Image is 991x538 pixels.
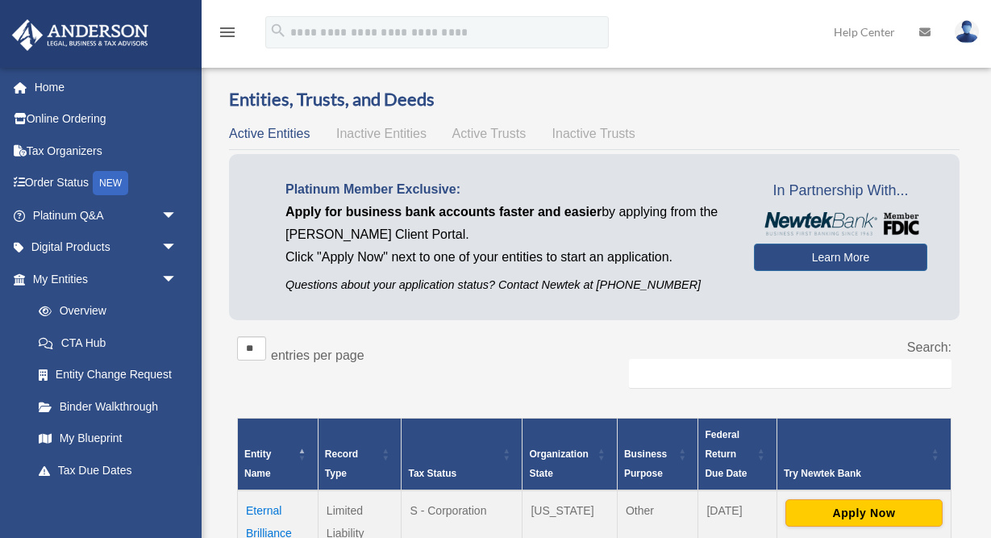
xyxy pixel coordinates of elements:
a: My Blueprint [23,423,194,455]
a: Tax Organizers [11,135,202,167]
p: by applying from the [PERSON_NAME] Client Portal. [285,201,730,246]
th: Tax Status: Activate to sort [402,419,523,491]
th: Organization State: Activate to sort [523,419,617,491]
span: Business Purpose [624,448,667,479]
a: Entity Change Request [23,359,194,391]
span: Apply for business bank accounts faster and easier [285,205,602,219]
div: Try Newtek Bank [784,464,926,483]
span: Record Type [325,448,358,479]
span: In Partnership With... [754,178,927,204]
th: Federal Return Due Date: Activate to sort [698,419,777,491]
i: menu [218,23,237,42]
a: Learn More [754,244,927,271]
img: NewtekBankLogoSM.png [762,212,919,236]
img: User Pic [955,20,979,44]
span: Tax Status [408,468,456,479]
div: NEW [93,171,128,195]
span: Inactive Trusts [552,127,635,140]
span: Organization State [529,448,588,479]
a: CTA Hub [23,327,194,359]
span: Entity Name [244,448,271,479]
a: Online Ordering [11,103,202,136]
i: search [269,22,287,40]
button: Apply Now [785,499,943,527]
p: Questions about your application status? Contact Newtek at [PHONE_NUMBER] [285,275,730,295]
a: Home [11,71,202,103]
a: Tax Due Dates [23,454,194,486]
a: Order StatusNEW [11,167,202,200]
h3: Entities, Trusts, and Deeds [229,87,960,112]
span: Active Trusts [452,127,527,140]
span: Federal Return Due Date [705,429,747,479]
p: Platinum Member Exclusive: [285,178,730,201]
th: Entity Name: Activate to invert sorting [238,419,319,491]
img: Anderson Advisors Platinum Portal [7,19,153,51]
a: Digital Productsarrow_drop_down [11,231,202,264]
span: arrow_drop_down [161,199,194,232]
a: menu [218,28,237,42]
th: Try Newtek Bank : Activate to sort [777,419,951,491]
a: Binder Walkthrough [23,390,194,423]
a: My Entitiesarrow_drop_down [11,263,194,295]
span: arrow_drop_down [161,231,194,265]
span: arrow_drop_down [161,263,194,296]
a: Overview [23,295,185,327]
label: Search: [907,340,951,354]
p: Click "Apply Now" next to one of your entities to start an application. [285,246,730,269]
span: Active Entities [229,127,310,140]
th: Record Type: Activate to sort [318,419,402,491]
a: Platinum Q&Aarrow_drop_down [11,199,202,231]
th: Business Purpose: Activate to sort [617,419,698,491]
span: Inactive Entities [336,127,427,140]
label: entries per page [271,348,364,362]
